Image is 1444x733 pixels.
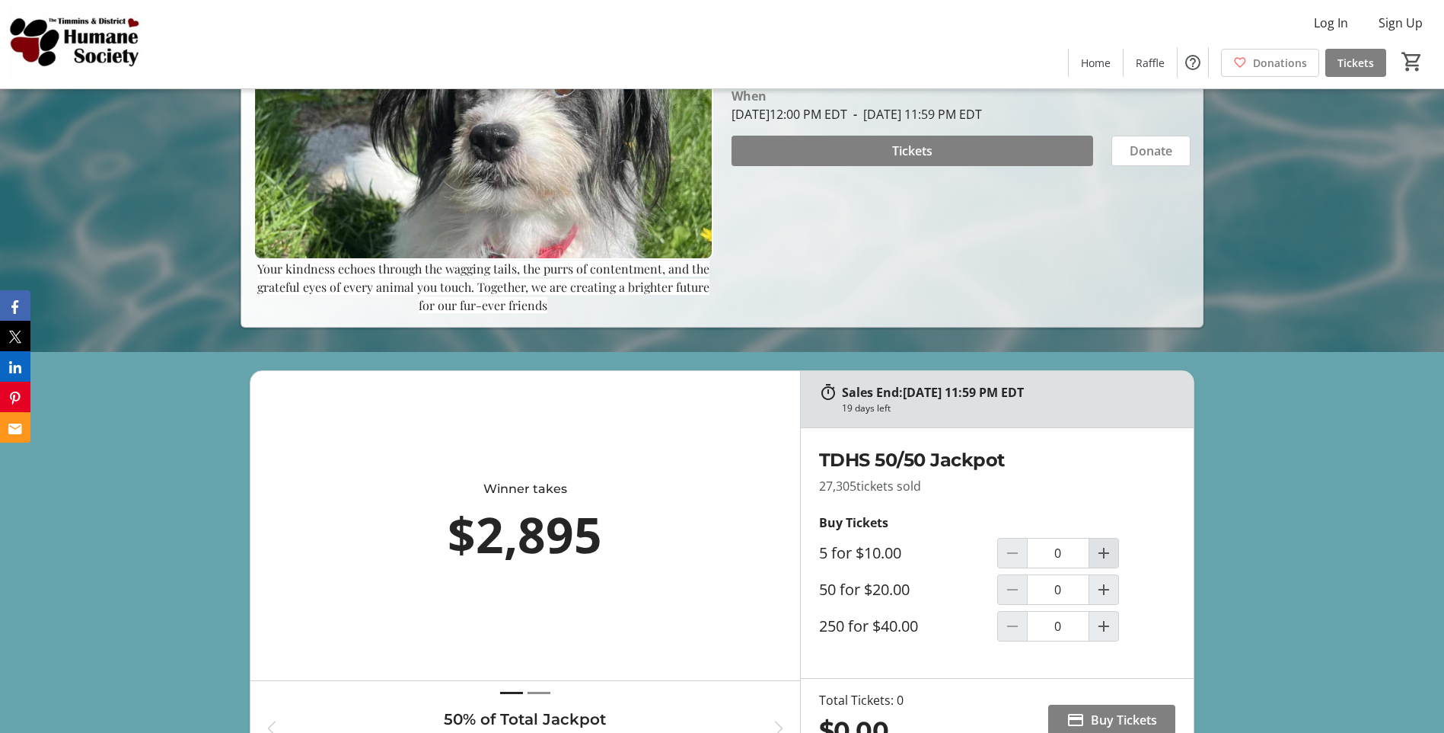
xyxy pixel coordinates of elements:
button: Draw 1 [500,684,523,702]
img: Timmins and District Humane Society's Logo [9,6,145,82]
button: Cart [1398,48,1426,75]
span: Donate [1130,142,1172,160]
button: Increment by one [1089,575,1118,604]
div: Total Tickets: 0 [819,691,904,709]
a: Donations [1221,49,1319,77]
a: Tickets [1325,49,1386,77]
div: Winner takes [317,480,733,498]
span: Raffle [1136,55,1165,71]
span: - [847,106,863,123]
button: Help [1178,47,1208,78]
strong: Buy Tickets [819,514,888,531]
button: Draw 2 [528,684,550,702]
div: $2,895 [317,498,733,571]
span: Sales End: [842,384,903,401]
button: Tickets [732,136,1093,166]
h2: TDHS 50/50 Jackpot [819,447,1175,474]
p: 27,305 tickets sold [819,477,1175,495]
span: Tickets [1337,55,1374,71]
span: Home [1081,55,1111,71]
span: Sign Up [1379,14,1423,32]
span: [DATE] 11:59 PM EDT [847,106,982,123]
a: Raffle [1124,49,1177,77]
div: 19 days left [842,402,891,415]
span: [DATE] 12:00 PM EDT [732,106,847,123]
a: Home [1069,49,1123,77]
h3: 50% of Total Jackpot [293,708,757,731]
label: 5 for $10.00 [819,544,901,562]
button: Donate [1111,136,1191,166]
div: When [732,87,767,105]
button: Log In [1302,11,1360,35]
button: Increment by one [1089,612,1118,641]
button: Sign Up [1366,11,1435,35]
span: [DATE] 11:59 PM EDT [903,384,1024,401]
button: Increment by one [1089,539,1118,568]
span: Your kindness echoes through the wagging tails, the purrs of contentment, and the grateful eyes o... [257,261,709,313]
span: Tickets [892,142,932,160]
label: 250 for $40.00 [819,617,918,635]
label: 50 for $20.00 [819,581,910,599]
img: Campaign CTA Media Photo [253,2,712,260]
span: Donations [1253,55,1307,71]
span: Buy Tickets [1091,711,1157,729]
span: Log In [1314,14,1348,32]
